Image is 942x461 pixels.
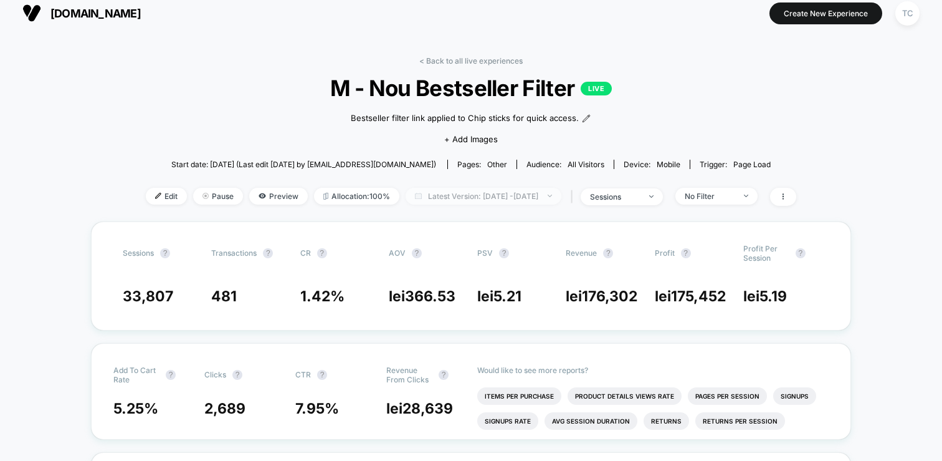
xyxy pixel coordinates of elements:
button: ? [603,248,613,258]
a: < Back to all live experiences [419,56,523,66]
span: Device: [614,160,690,169]
div: No Filter [685,192,735,201]
li: Product Details Views Rate [568,387,682,405]
button: ? [796,248,806,258]
img: end [548,195,552,197]
span: Transactions [211,248,257,258]
span: [DOMAIN_NAME] [50,7,141,20]
li: Avg Session Duration [545,412,637,430]
span: Bestseller filter link applied to Chip sticks for quick access. [351,112,579,125]
span: 2,689 [204,400,245,417]
img: edit [155,193,161,199]
span: Add To Cart Rate [113,366,159,384]
button: ? [166,370,176,380]
div: sessions [590,192,640,201]
div: Audience: [526,160,604,169]
button: ? [263,248,273,258]
span: 33,807 [123,288,173,305]
span: | [568,188,581,206]
img: rebalance [323,193,328,200]
div: Trigger: [700,160,771,169]
button: ? [681,248,691,258]
button: ? [439,370,449,380]
div: Pages: [457,160,507,169]
img: end [649,195,654,198]
button: ? [160,248,170,258]
li: Pages Per Session [688,387,767,405]
button: TC [892,1,923,26]
span: 481 [211,288,237,305]
span: lei [389,288,455,305]
span: Page Load [733,160,771,169]
span: 366.53 [405,288,455,305]
img: Visually logo [22,4,41,22]
div: TC [895,1,920,26]
button: Create New Experience [769,2,882,24]
span: Start date: [DATE] (Last edit [DATE] by [EMAIL_ADDRESS][DOMAIN_NAME]) [171,160,436,169]
span: Sessions [123,248,154,258]
span: Preview [249,188,308,205]
span: 175,452 [671,288,726,305]
img: end [202,193,209,199]
span: Pause [193,188,243,205]
span: AOV [389,248,406,258]
li: Items Per Purchase [477,387,561,405]
span: lei [655,288,726,305]
span: lei [566,288,637,305]
li: Returns [644,412,689,430]
span: Revenue From Clicks [386,366,432,384]
p: Would like to see more reports? [477,366,829,375]
button: ? [232,370,242,380]
span: Latest Version: [DATE] - [DATE] [406,188,561,205]
li: Signups [773,387,816,405]
button: ? [317,248,327,258]
li: Returns Per Session [695,412,785,430]
span: lei [743,288,787,305]
span: PSV [477,248,493,258]
img: calendar [415,193,422,199]
span: 176,302 [582,288,637,305]
span: 7.95 % [295,400,339,417]
img: end [744,195,748,197]
span: 5.19 [759,288,787,305]
span: lei [386,400,453,417]
span: Profit Per Session [743,244,789,263]
button: ? [412,248,422,258]
span: + Add Images [444,134,498,144]
button: ? [317,370,327,380]
span: 1.42 % [300,288,345,305]
span: 5.25 % [113,400,158,417]
span: M - Nou Bestseller Filter [178,75,764,101]
span: CTR [295,370,311,379]
span: Allocation: 100% [314,188,399,205]
span: 28,639 [402,400,453,417]
button: [DOMAIN_NAME] [19,3,145,23]
li: Signups Rate [477,412,538,430]
span: Clicks [204,370,226,379]
p: LIVE [581,82,612,95]
span: other [487,160,507,169]
button: ? [499,248,509,258]
span: All Visitors [568,160,604,169]
span: lei [477,288,521,305]
span: Edit [146,188,187,205]
span: Profit [655,248,675,258]
span: mobile [657,160,680,169]
span: CR [300,248,311,258]
span: Revenue [566,248,597,258]
span: 5.21 [493,288,521,305]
